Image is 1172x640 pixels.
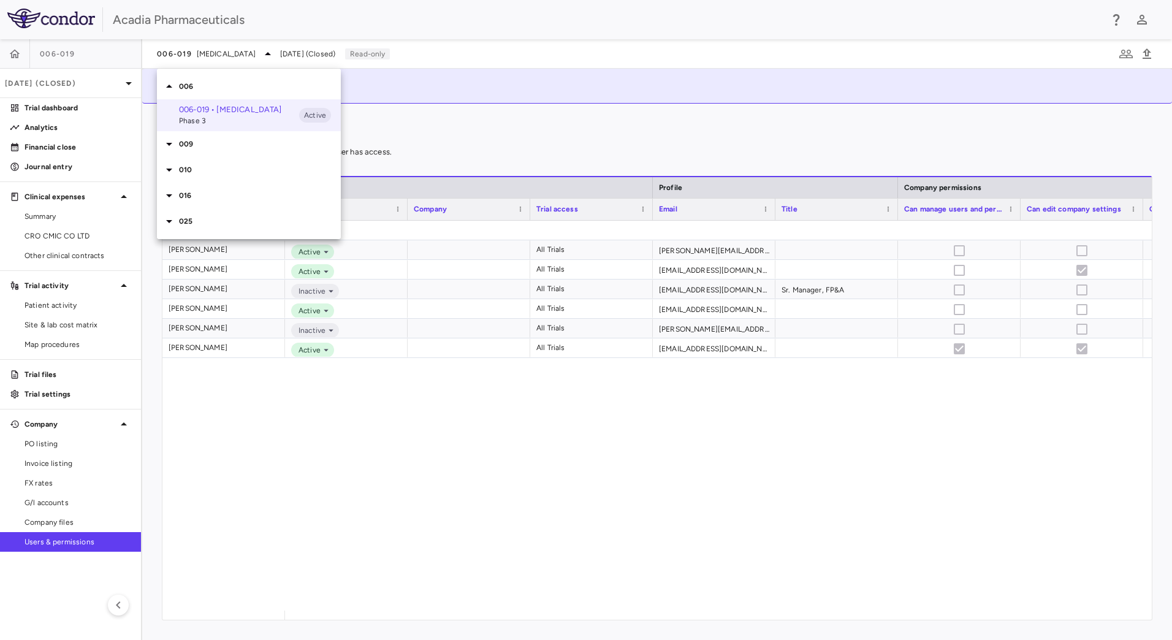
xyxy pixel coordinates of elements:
[157,131,341,157] div: 009
[157,157,341,183] div: 010
[179,81,341,92] p: 006
[299,110,331,121] span: Active
[179,139,341,150] p: 009
[157,74,341,99] div: 006
[179,104,299,115] p: 006-019 • [MEDICAL_DATA]
[179,164,341,175] p: 010
[179,115,299,126] span: Phase 3
[157,99,341,131] div: 006-019 • [MEDICAL_DATA]Phase 3Active
[157,208,341,234] div: 025
[157,183,341,208] div: 016
[179,216,341,227] p: 025
[179,190,341,201] p: 016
